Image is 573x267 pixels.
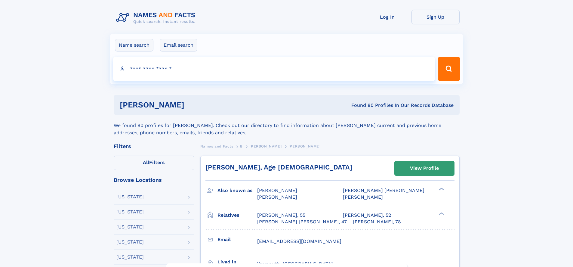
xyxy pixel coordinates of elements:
span: All [143,160,149,165]
div: Filters [114,144,194,149]
a: Names and Facts [200,142,233,150]
div: ❯ [437,187,445,191]
span: [PERSON_NAME] [249,144,282,148]
h3: Relatives [217,210,257,220]
a: [PERSON_NAME], 55 [257,212,305,219]
label: Filters [114,156,194,170]
a: [PERSON_NAME], 52 [343,212,391,219]
span: [EMAIL_ADDRESS][DOMAIN_NAME] [257,238,341,244]
div: ❯ [437,212,445,216]
div: Found 80 Profiles In Our Records Database [268,102,454,109]
div: [US_STATE] [116,210,144,214]
span: [PERSON_NAME] [257,188,297,193]
button: Search Button [438,57,460,81]
a: View Profile [395,161,454,175]
h1: [PERSON_NAME] [120,101,268,109]
div: View Profile [410,161,439,175]
a: [PERSON_NAME] [249,142,282,150]
label: Name search [115,39,153,51]
a: Sign Up [411,10,460,24]
label: Email search [160,39,197,51]
div: Browse Locations [114,177,194,183]
span: B [240,144,243,148]
input: search input [113,57,435,81]
span: [PERSON_NAME] [PERSON_NAME] [343,188,424,193]
div: [US_STATE] [116,240,144,244]
div: We found 80 profiles for [PERSON_NAME]. Check out our directory to find information about [PERSON... [114,115,460,136]
span: [PERSON_NAME] [343,194,383,200]
div: [US_STATE] [116,255,144,259]
a: B [240,142,243,150]
span: [PERSON_NAME] [288,144,321,148]
a: Log In [363,10,411,24]
div: [US_STATE] [116,225,144,229]
a: [PERSON_NAME] [PERSON_NAME], 47 [257,219,347,225]
span: Yarmouth, [GEOGRAPHIC_DATA] [257,261,333,267]
span: [PERSON_NAME] [257,194,297,200]
a: [PERSON_NAME], 78 [353,219,401,225]
a: [PERSON_NAME], Age [DEMOGRAPHIC_DATA] [205,163,352,171]
img: Logo Names and Facts [114,10,200,26]
div: [US_STATE] [116,194,144,199]
h3: Also known as [217,185,257,196]
h3: Email [217,234,257,245]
